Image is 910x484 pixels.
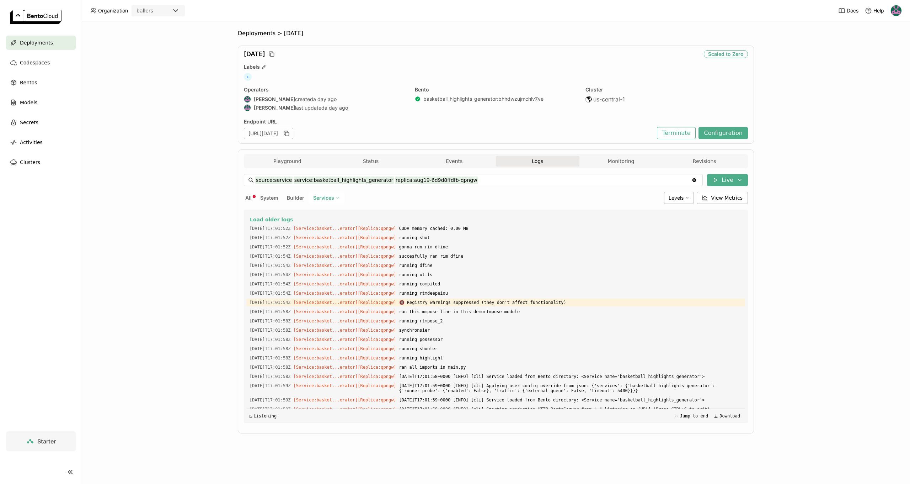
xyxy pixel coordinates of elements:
span: running compiled [399,280,742,288]
div: last updated [244,104,406,111]
span: [Service:basket...erator] [294,383,358,388]
span: > [275,30,284,37]
span: running rtmpose_2 [399,317,742,325]
nav: Breadcrumbs navigation [238,30,754,37]
span: [Service:basket...erator] [294,398,358,403]
span: [Replica:qpngw] [358,226,396,231]
span: Models [20,98,37,107]
span: View Metrics [711,194,743,201]
span: 2025-09-05T17:01:58.436Z [250,308,291,316]
span: [Replica:qpngw] [358,235,396,240]
input: Selected ballers. [154,7,155,15]
img: Harsh Raj [244,96,251,102]
span: 2025-09-05T17:01:59.421Z [250,405,291,413]
span: [Service:basket...erator] [294,319,358,323]
span: [Service:basket...erator] [294,282,358,286]
span: gonna run rim dfine [399,243,742,251]
span: 2025-09-05T17:01:58.783Z [250,336,291,343]
span: Clusters [20,158,40,167]
span: [Service:basket...erator] [294,263,358,268]
span: 2025-09-05T17:01:54.590Z [250,289,291,297]
a: Docs [838,7,858,14]
div: created [244,96,406,103]
span: Help [873,7,884,14]
span: us-central-1 [593,96,625,103]
span: CUDA memory cached: 0.00 MB [399,225,742,232]
span: [Service:basket...erator] [294,244,358,249]
span: [Replica:qpngw] [358,272,396,277]
strong: [PERSON_NAME] [254,96,295,102]
span: [Replica:qpngw] [358,356,396,361]
img: Harsh Raj [891,5,901,16]
span: + [244,73,252,81]
div: Cluster [585,86,748,93]
span: 2025-09-05T17:01:54.582Z [250,271,291,279]
div: [DATE] [284,30,303,37]
span: a day ago [325,105,348,111]
a: Bentos [6,75,76,90]
span: running rtmdeepeiou [399,289,742,297]
span: [Service:basket...erator] [294,300,358,305]
button: System [259,193,280,202]
span: Logs [532,158,543,164]
svg: Clear value [691,177,697,183]
span: [Replica:qpngw] [358,291,396,296]
div: Operators [244,86,406,93]
span: [Replica:qpngw] [358,328,396,333]
span: 2025-09-05T17:01:58.781Z [250,326,291,334]
span: [Replica:qpngw] [358,263,396,268]
span: Codespaces [20,58,50,67]
span: 2025-09-05T17:01:59.103Z [250,382,291,390]
div: Bento [415,86,577,93]
button: Live [707,174,748,186]
span: running possessor [399,336,742,343]
a: Codespaces [6,56,76,70]
strong: [PERSON_NAME] [254,105,295,111]
span: 2025-09-05T17:01:59.139Z [250,396,291,404]
span: [Replica:qpngw] [358,254,396,259]
span: [Replica:qpngw] [358,337,396,342]
a: basketball_highlights_generator:bhhdwzujmchlv7ve [423,96,544,102]
div: Labels [244,64,748,70]
span: running shot [399,234,742,242]
span: [Service:basket...erator] [294,235,358,240]
span: [Replica:qpngw] [358,398,396,403]
span: running highlight [399,354,742,362]
span: 2025-09-05T17:01:52.028Z [250,225,291,232]
span: All [245,195,252,201]
button: Playground [246,156,329,167]
button: Events [412,156,496,167]
span: 2025-09-05T17:01:58.804Z [250,363,291,371]
span: 2025-09-05T17:01:58.921Z [250,373,291,380]
span: [Service:basket...erator] [294,374,358,379]
div: Help [865,7,884,14]
span: Docs [847,7,858,14]
span: [Replica:qpngw] [358,244,396,249]
span: [Replica:qpngw] [358,309,396,314]
button: Terminate [657,127,696,139]
a: Starter [6,431,76,451]
span: Load older logs [250,216,293,223]
div: Levels [664,192,694,204]
span: running shooter [399,345,742,353]
span: [DATE] [244,50,265,58]
span: [DATE]T17:01:59+0000 [INFO] [cli] Service loaded from Bento directory: <Service name='basketball_... [399,396,742,404]
span: [DATE]T17:01:59+0000 [INFO] [cli] Applying user config override from json: {'services': {'basketb... [399,382,742,395]
span: Starter [37,438,56,445]
button: All [244,193,253,202]
button: Revisions [663,156,746,167]
span: [Service:basket...erator] [294,337,358,342]
span: ran this mmpose line in this demortmpose module [399,308,742,316]
span: [Service:basket...erator] [294,254,358,259]
span: Activities [20,138,43,147]
span: [Replica:qpngw] [358,282,396,286]
span: 2025-09-05T17:01:54.587Z [250,280,291,288]
span: Services [313,195,334,201]
span: 2025-09-05T17:01:52.033Z [250,234,291,242]
button: Status [329,156,413,167]
span: [Service:basket...erator] [294,272,358,277]
span: [Service:basket...erator] [294,356,358,361]
span: 2025-09-05T17:01:58.781Z [250,317,291,325]
span: 2025-09-05T17:01:58.791Z [250,345,291,353]
span: Builder [287,195,304,201]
